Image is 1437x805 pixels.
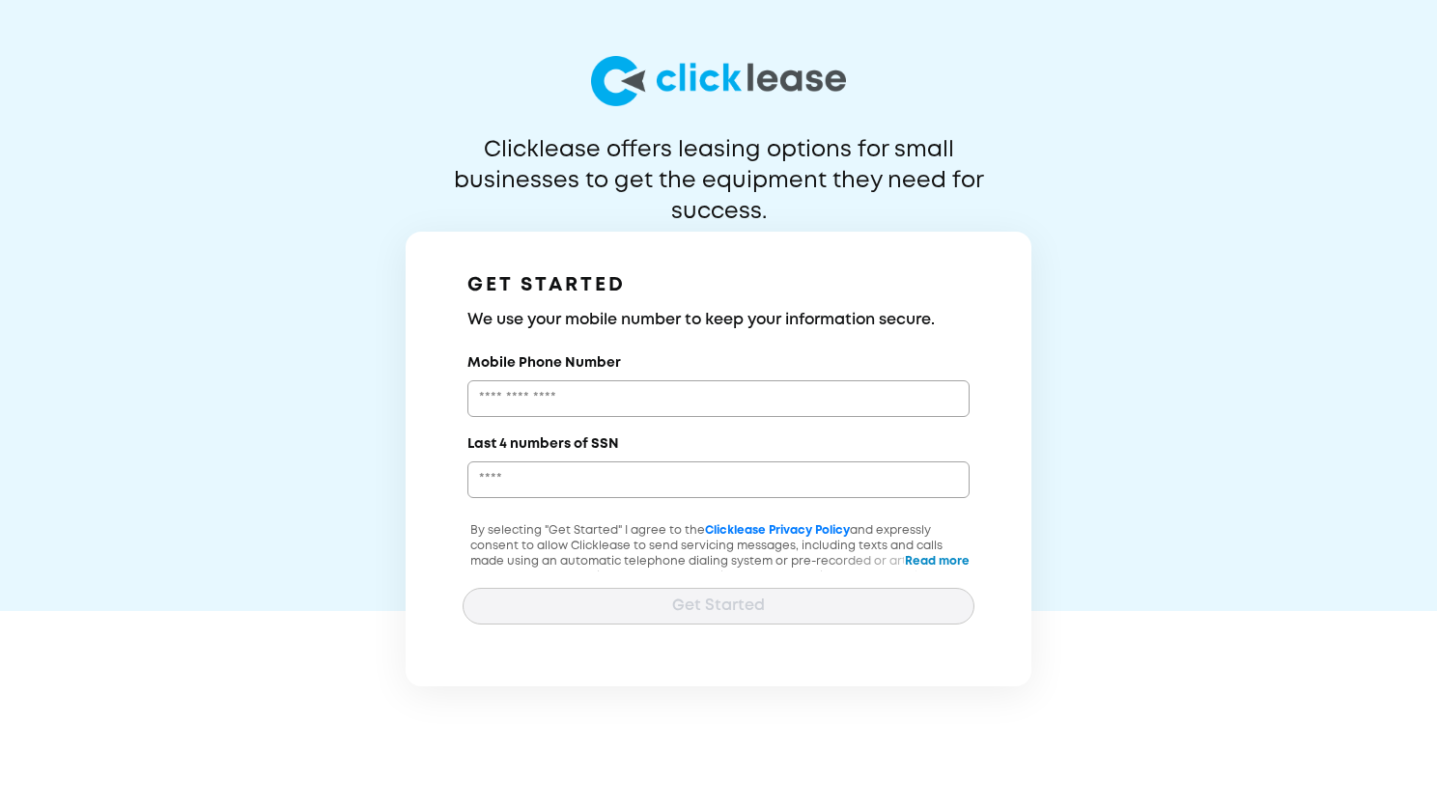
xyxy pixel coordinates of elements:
p: Clicklease offers leasing options for small businesses to get the equipment they need for success. [407,135,1030,197]
a: Clicklease Privacy Policy [705,525,850,536]
img: logo-larg [591,56,846,106]
p: By selecting "Get Started" I agree to the and expressly consent to allow Clicklease to send servi... [463,523,974,616]
button: Get Started [463,588,974,625]
label: Last 4 numbers of SSN [467,434,619,454]
h1: GET STARTED [467,270,970,301]
label: Mobile Phone Number [467,353,621,373]
h3: We use your mobile number to keep your information secure. [467,309,970,332]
